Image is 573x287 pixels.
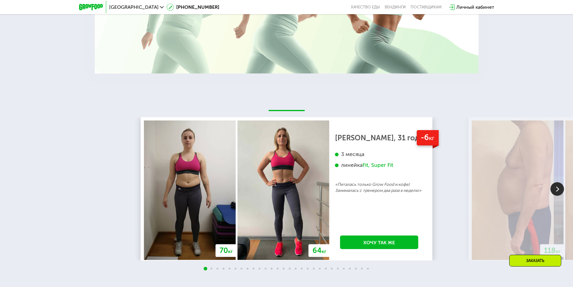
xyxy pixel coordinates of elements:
p: «Питалась только Grow Food и кофе) Занималась с тренером два раза в неделю» [335,182,424,194]
div: 64 [309,244,330,257]
a: Хочу так же [340,236,418,249]
div: [PERSON_NAME], 31 год [335,135,424,141]
a: Качество еды [351,5,380,10]
span: кг [429,135,434,142]
div: Заказать [509,255,561,267]
img: Slide right [550,182,564,196]
a: [PHONE_NUMBER] [167,4,219,11]
span: [GEOGRAPHIC_DATA] [109,5,159,10]
div: 118 [540,244,565,257]
div: 3 месяца [335,151,424,158]
div: 70 [216,244,237,257]
div: Личный кабинет [456,4,494,11]
span: кг [228,248,233,254]
div: поставщикам [411,5,442,10]
div: Fit, Super Fit [362,162,393,169]
span: кг [556,248,561,254]
span: кг [322,248,326,254]
a: Вендинги [385,5,406,10]
div: линейка [335,162,424,169]
div: -6 [417,130,439,145]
